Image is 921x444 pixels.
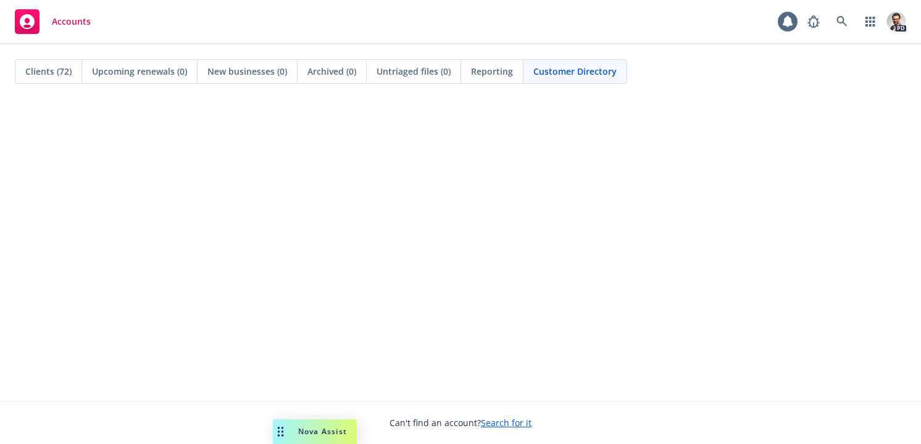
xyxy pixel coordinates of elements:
span: Nova Assist [298,426,347,437]
span: Reporting [471,65,513,78]
a: Search [830,9,854,34]
span: Upcoming renewals (0) [92,65,187,78]
span: New businesses (0) [207,65,287,78]
span: Untriaged files (0) [377,65,451,78]
a: Report a Bug [801,9,826,34]
div: Drag to move [273,419,288,444]
span: Customer Directory [533,65,617,78]
span: Accounts [52,17,91,27]
iframe: Hex Dashboard 1 [12,111,909,388]
span: Can't find an account? [390,416,531,429]
img: photo [886,12,906,31]
button: Nova Assist [273,419,357,444]
a: Search for it [481,417,531,429]
a: Accounts [10,4,96,39]
a: Switch app [858,9,883,34]
span: Clients (72) [25,65,72,78]
span: Archived (0) [307,65,356,78]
